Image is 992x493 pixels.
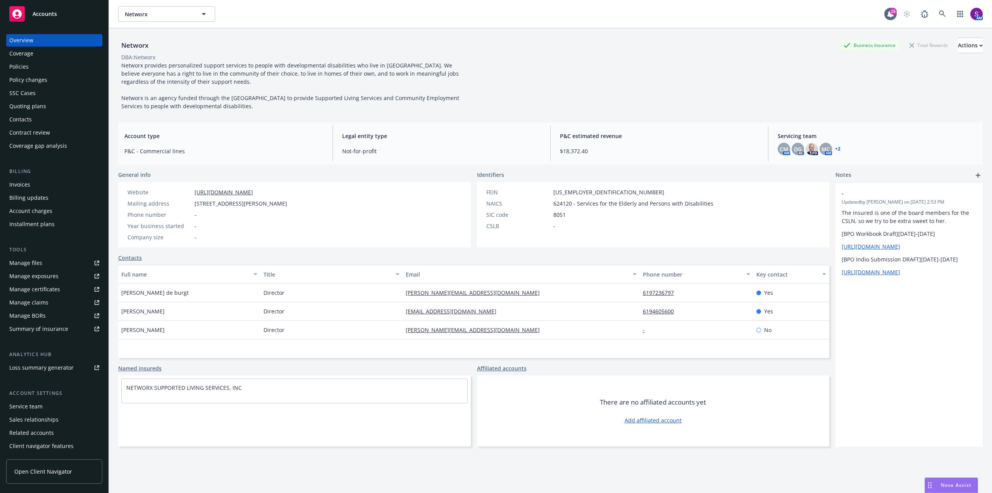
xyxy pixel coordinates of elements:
[9,270,59,282] div: Manage exposures
[935,6,950,22] a: Search
[625,416,682,424] a: Add affiliated account
[118,254,142,262] a: Contacts
[917,6,932,22] a: Report a Bug
[835,147,840,151] a: +2
[835,183,983,282] div: -Updatedby [PERSON_NAME] on [DATE] 2:53 PMThe insured is one of the board members for the CSLN, s...
[553,199,713,208] span: 624120 - Services for the Elderly and Persons with Disabilities
[121,307,165,315] span: [PERSON_NAME]
[842,189,956,197] span: -
[842,268,900,276] a: [URL][DOMAIN_NAME]
[124,132,323,140] span: Account type
[890,8,897,15] div: 15
[6,362,102,374] a: Loss summary generator
[643,308,680,315] a: 6194605600
[118,6,215,22] button: Networx
[486,222,550,230] div: CSLB
[118,40,152,50] div: Networx
[14,467,72,476] span: Open Client Navigator
[263,270,391,279] div: Title
[9,362,74,374] div: Loss summary generator
[125,10,192,18] span: Networx
[195,189,253,196] a: [URL][DOMAIN_NAME]
[263,289,284,297] span: Director
[6,427,102,439] a: Related accounts
[195,233,196,241] span: -
[9,440,74,452] div: Client navigator features
[486,199,550,208] div: NAICS
[560,147,759,155] span: $18,372.40
[6,126,102,139] a: Contract review
[486,188,550,196] div: FEIN
[560,132,759,140] span: P&C estimated revenue
[6,283,102,296] a: Manage certificates
[6,100,102,112] a: Quoting plans
[260,265,403,284] button: Title
[6,87,102,99] a: SSC Cases
[553,222,555,230] span: -
[127,199,191,208] div: Mailing address
[9,34,33,47] div: Overview
[195,199,287,208] span: [STREET_ADDRESS][PERSON_NAME]
[9,413,59,426] div: Sales relationships
[842,243,900,250] a: [URL][DOMAIN_NAME]
[477,171,504,179] span: Identifiers
[756,270,818,279] div: Key contact
[970,8,983,20] img: photo
[6,47,102,60] a: Coverage
[9,47,33,60] div: Coverage
[794,145,802,153] span: DG
[842,255,976,263] p: [BPO Indio Submission DRAFT][DATE]-[DATE]
[6,246,102,254] div: Tools
[406,270,628,279] div: Email
[9,113,32,126] div: Contacts
[9,100,46,112] div: Quoting plans
[840,40,899,50] div: Business Insurance
[406,289,546,296] a: [PERSON_NAME][EMAIL_ADDRESS][DOMAIN_NAME]
[9,427,54,439] div: Related accounts
[124,147,323,155] span: P&C - Commercial lines
[121,289,189,297] span: [PERSON_NAME] de burgt
[477,364,527,372] a: Affiliated accounts
[118,265,260,284] button: Full name
[764,326,772,334] span: No
[778,132,976,140] span: Servicing team
[9,323,68,335] div: Summary of insurance
[127,188,191,196] div: Website
[9,218,55,230] div: Installment plans
[780,145,788,153] span: CM
[640,265,754,284] button: Phone number
[486,211,550,219] div: SIC code
[806,143,818,155] img: photo
[9,87,36,99] div: SSC Cases
[195,211,196,219] span: -
[6,113,102,126] a: Contacts
[6,74,102,86] a: Policy changes
[6,413,102,426] a: Sales relationships
[842,199,976,206] span: Updated by [PERSON_NAME] on [DATE] 2:53 PM
[126,384,242,391] a: NETWORX SUPPORTED LIVING SERVICES, INC
[6,168,102,175] div: Billing
[263,307,284,315] span: Director
[406,326,546,334] a: [PERSON_NAME][EMAIL_ADDRESS][DOMAIN_NAME]
[9,400,43,413] div: Service team
[553,211,566,219] span: 8051
[906,40,952,50] div: Total Rewards
[753,265,829,284] button: Key contact
[6,3,102,25] a: Accounts
[6,61,102,73] a: Policies
[6,192,102,204] a: Billing updates
[842,209,976,225] p: The insured is one of the board members for the CSLN, so we try to be extra sweet to her.
[958,38,983,53] div: Actions
[6,389,102,397] div: Account settings
[121,53,155,61] div: DBA: Networx
[941,482,971,488] span: Nova Assist
[553,188,664,196] span: [US_EMPLOYER_IDENTIFICATION_NUMBER]
[118,171,151,179] span: General info
[121,326,165,334] span: [PERSON_NAME]
[127,233,191,241] div: Company size
[9,192,48,204] div: Billing updates
[121,270,249,279] div: Full name
[643,289,680,296] a: 6197236797
[6,270,102,282] a: Manage exposures
[127,211,191,219] div: Phone number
